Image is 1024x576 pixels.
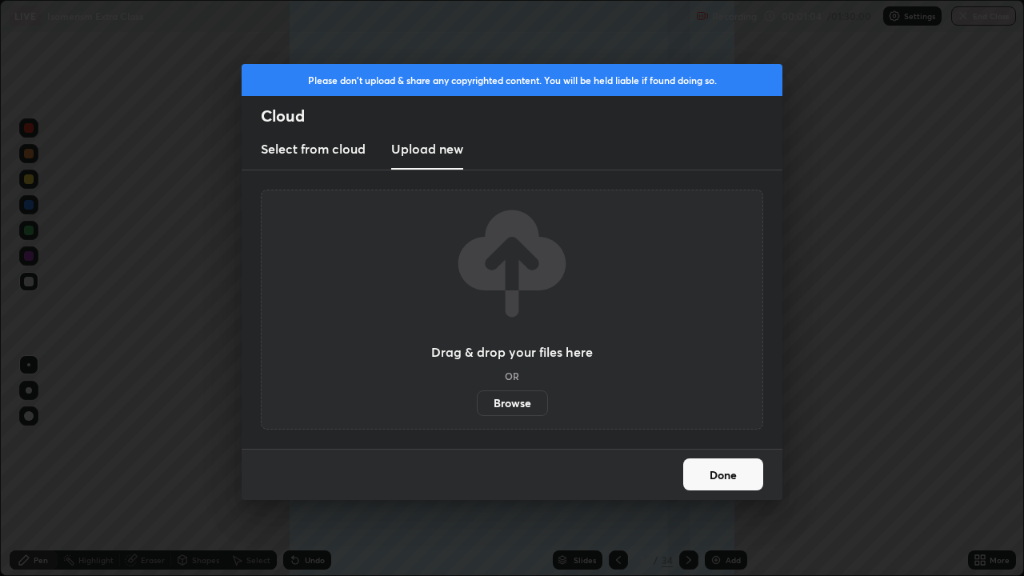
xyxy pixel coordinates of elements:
h3: Select from cloud [261,139,366,158]
div: Please don't upload & share any copyrighted content. You will be held liable if found doing so. [242,64,782,96]
button: Done [683,458,763,490]
h3: Upload new [391,139,463,158]
h5: OR [505,371,519,381]
h2: Cloud [261,106,782,126]
h3: Drag & drop your files here [431,346,593,358]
